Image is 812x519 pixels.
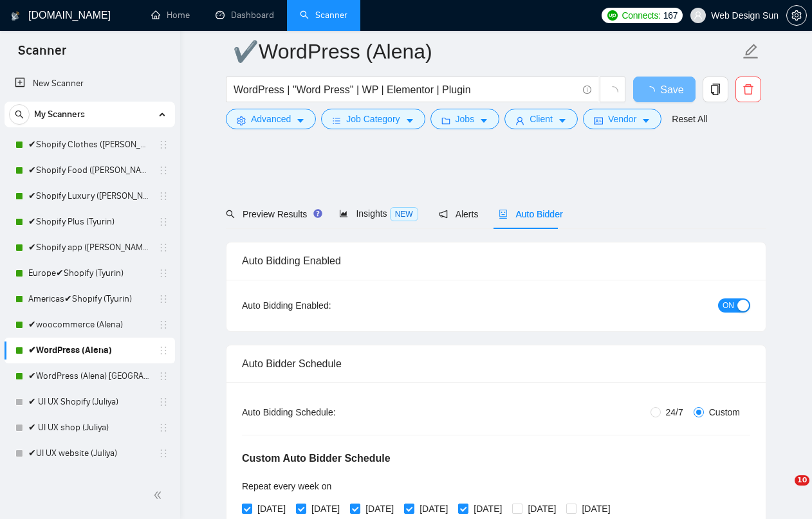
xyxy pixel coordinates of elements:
span: 24/7 [661,405,688,419]
span: Connects: [622,8,660,23]
button: search [9,104,30,125]
span: loading [607,86,618,98]
span: holder [158,397,169,407]
button: barsJob Categorycaret-down [321,109,425,129]
span: holder [158,242,169,253]
span: loading [645,86,660,96]
button: copy [703,77,728,102]
span: [DATE] [577,502,615,516]
span: My Scanners [34,102,85,127]
span: Jobs [456,112,475,126]
span: caret-down [558,116,567,125]
button: settingAdvancedcaret-down [226,109,316,129]
span: [DATE] [252,502,291,516]
input: Scanner name... [233,35,740,68]
span: Vendor [608,112,636,126]
a: searchScanner [300,10,347,21]
span: holder [158,345,169,356]
div: Auto Bidding Schedule: [242,405,411,419]
span: user [694,11,703,20]
span: Advanced [251,112,291,126]
span: notification [439,210,448,219]
span: [DATE] [468,502,507,516]
a: New Scanner [15,71,165,96]
span: Auto Bidder [499,209,562,219]
span: Custom [704,405,745,419]
span: holder [158,423,169,433]
span: bars [332,116,341,125]
iframe: Intercom live chat [768,475,799,506]
a: homeHome [151,10,190,21]
input: Search Freelance Jobs... [234,82,577,98]
img: logo [11,6,20,26]
a: ✔WordPress (Alena) [GEOGRAPHIC_DATA] [28,363,151,389]
span: double-left [153,489,166,502]
span: Job Category [346,112,400,126]
span: holder [158,294,169,304]
span: NEW [390,207,418,221]
a: Europe✔Shopify (Tyurin) [28,260,151,286]
span: search [226,210,235,219]
span: Alerts [439,209,479,219]
div: Auto Bidding Enabled [242,242,750,279]
span: copy [703,84,728,95]
span: robot [499,210,508,219]
a: Americas✔Shopify (Tyurin) [28,286,151,312]
span: info-circle [583,86,591,94]
span: 10 [795,475,809,486]
span: holder [158,217,169,227]
a: ✔ UI UX shop (Juliya) [28,415,151,441]
span: edit [743,43,759,60]
span: holder [158,191,169,201]
a: ✔Shopify app ([PERSON_NAME]) [28,235,151,260]
span: Save [660,82,683,98]
button: userClientcaret-down [504,109,578,129]
a: Americas ✔UI UX (Juliya) (many posts) [28,466,151,492]
span: Preview Results [226,209,318,219]
a: ✔Shopify Plus (Tyurin) [28,209,151,235]
a: ✔Shopify Food ([PERSON_NAME]) [28,158,151,183]
a: dashboardDashboard [216,10,274,21]
span: user [515,116,524,125]
span: Client [530,112,553,126]
span: setting [237,116,246,125]
button: setting [786,5,807,26]
button: folderJobscaret-down [430,109,500,129]
a: ✔UI UX website (Juliya) [28,441,151,466]
a: ✔woocommerce (Alena) [28,312,151,338]
span: area-chart [339,209,348,218]
span: caret-down [405,116,414,125]
span: idcard [594,116,603,125]
button: Save [633,77,696,102]
button: idcardVendorcaret-down [583,109,661,129]
a: setting [786,10,807,21]
a: Reset All [672,112,707,126]
span: setting [787,10,806,21]
span: caret-down [641,116,651,125]
span: caret-down [296,116,305,125]
span: holder [158,448,169,459]
a: ✔ UI UX Shopify (Juliya) [28,389,151,415]
img: upwork-logo.png [607,10,618,21]
h5: Custom Auto Bidder Schedule [242,451,391,466]
a: ✔Shopify Clothes ([PERSON_NAME]) [28,132,151,158]
span: holder [158,320,169,330]
span: search [10,110,29,119]
div: Auto Bidding Enabled: [242,298,411,313]
li: New Scanner [5,71,175,96]
div: Tooltip anchor [312,208,324,219]
span: 167 [663,8,678,23]
span: folder [441,116,450,125]
span: [DATE] [522,502,561,516]
button: delete [735,77,761,102]
span: caret-down [479,116,488,125]
span: holder [158,268,169,278]
span: holder [158,165,169,176]
span: holder [158,140,169,150]
span: [DATE] [306,502,345,516]
a: ✔Shopify Luxury ([PERSON_NAME]) [28,183,151,209]
span: [DATE] [414,502,453,516]
div: Auto Bidder Schedule [242,345,750,382]
span: Repeat every week on [242,481,331,491]
span: holder [158,371,169,381]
